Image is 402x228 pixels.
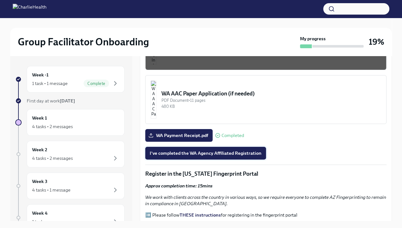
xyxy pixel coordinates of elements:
div: 4 tasks • 2 messages [32,123,73,130]
p: ➡️ Please follow for registering in the fingerprint portal [145,212,386,218]
a: Week 34 tasks • 1 message [15,173,125,199]
button: WA AAC Paper Application (if needed)PDF Document•11 pages480 KB [145,75,386,124]
div: PDF Document • 11 pages [161,97,381,103]
a: THESE instructions [180,212,221,218]
h6: Week 1 [32,114,47,121]
div: 1 task [32,218,43,225]
img: CharlieHealth [13,4,46,14]
h2: Group Facilitator Onboarding [18,36,149,48]
span: First day at work [27,98,75,104]
a: First day at work[DATE] [15,98,125,104]
h6: Week 3 [32,178,47,185]
div: WA AAC Paper Application (if needed) [161,90,381,97]
div: 4 tasks • 2 messages [32,155,73,161]
h6: Week -1 [32,71,49,78]
div: 1 task • 1 message [32,80,68,87]
h6: Week 2 [32,146,47,153]
div: 4 tasks • 1 message [32,187,71,193]
span: Completed [221,133,244,138]
a: Week 14 tasks • 2 messages [15,109,125,136]
div: 480 KB [161,103,381,109]
span: Complete [84,81,109,86]
h6: Week 4 [32,210,48,217]
a: Week -11 task • 1 messageComplete [15,66,125,93]
span: I've completed the WA Agency Affiliated Registration [150,150,262,156]
label: WA Payment Receipt.pdf [145,129,213,142]
em: We work with clients across the country in various ways, so we require everyone to complete AZ Fi... [145,194,386,206]
span: WA Payment Receipt.pdf [150,132,208,139]
img: WA AAC Paper Application (if needed) [151,81,156,119]
button: I've completed the WA Agency Affiliated Registration [145,147,266,160]
p: Register in the [US_STATE] Fingerprint Portal [145,170,386,178]
h3: 19% [369,36,384,48]
strong: Approx completion time: 15mins [145,183,213,189]
strong: [DATE] [60,98,75,104]
strong: My progress [300,36,326,42]
a: Week 24 tasks • 2 messages [15,141,125,167]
